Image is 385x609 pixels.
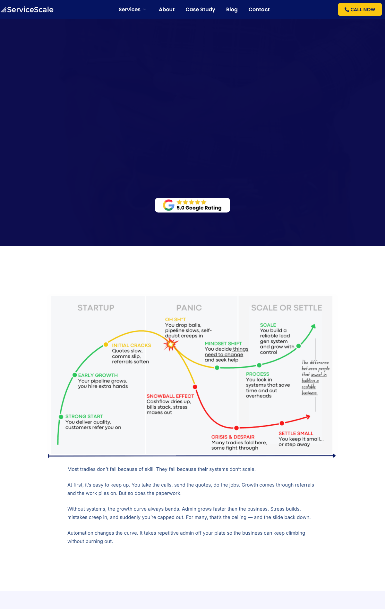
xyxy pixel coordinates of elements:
p: At first, it’s easy to keep up. You take the calls, send the quotes, do the jobs. Growth comes th... [67,481,318,498]
p: Without systems, the growth curve always bends. Admin grows faster than the business. Stress buil... [67,505,318,522]
a: Contact [249,7,270,12]
a: Services [119,7,148,12]
a: Blog [226,7,238,12]
a: CALL NOW [338,3,382,16]
a: About [159,7,175,12]
a: Case Study [185,7,215,12]
p: Most tradies don’t fail because of skill. They fail because their systems don’t scale. [67,465,318,473]
p: Automation changes the curve. It takes repetitive admin off your plate so the business can keep c... [67,529,318,546]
